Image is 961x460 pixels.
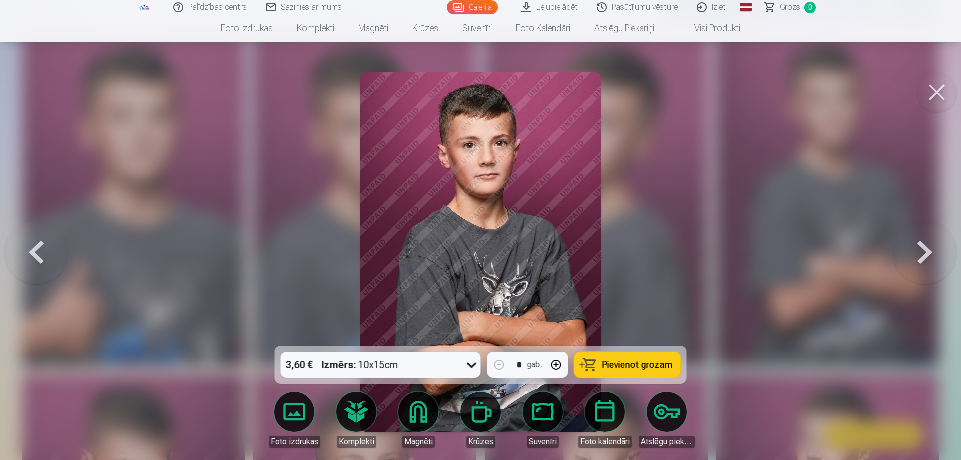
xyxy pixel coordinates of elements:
a: Komplekti [285,14,346,42]
a: Krūzes [400,14,450,42]
div: 3,60 € [281,352,318,378]
div: Foto izdrukas [269,436,320,448]
a: Magnēti [390,392,446,448]
strong: Izmērs : [322,358,356,372]
a: Foto izdrukas [266,392,322,448]
span: 0 [804,2,816,13]
div: Krūzes [466,436,495,448]
a: Foto izdrukas [209,14,285,42]
a: Foto kalendāri [577,392,633,448]
a: Suvenīri [450,14,504,42]
a: Krūzes [452,392,509,448]
div: Suvenīri [527,436,559,448]
a: Atslēgu piekariņi [582,14,666,42]
button: Pievienot grozam [574,352,681,378]
a: Atslēgu piekariņi [639,392,695,448]
span: Pievienot grozam [602,360,673,369]
a: Visi produkti [666,14,752,42]
div: 10x15cm [322,352,398,378]
div: Komplekti [337,436,376,448]
div: Foto kalendāri [578,436,632,448]
div: Atslēgu piekariņi [639,436,695,448]
a: Foto kalendāri [504,14,582,42]
span: Grozs [780,1,800,13]
a: Magnēti [346,14,400,42]
div: Magnēti [402,436,435,448]
img: /fa1 [139,4,150,10]
a: Suvenīri [515,392,571,448]
a: Komplekti [328,392,384,448]
div: gab. [527,359,542,371]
